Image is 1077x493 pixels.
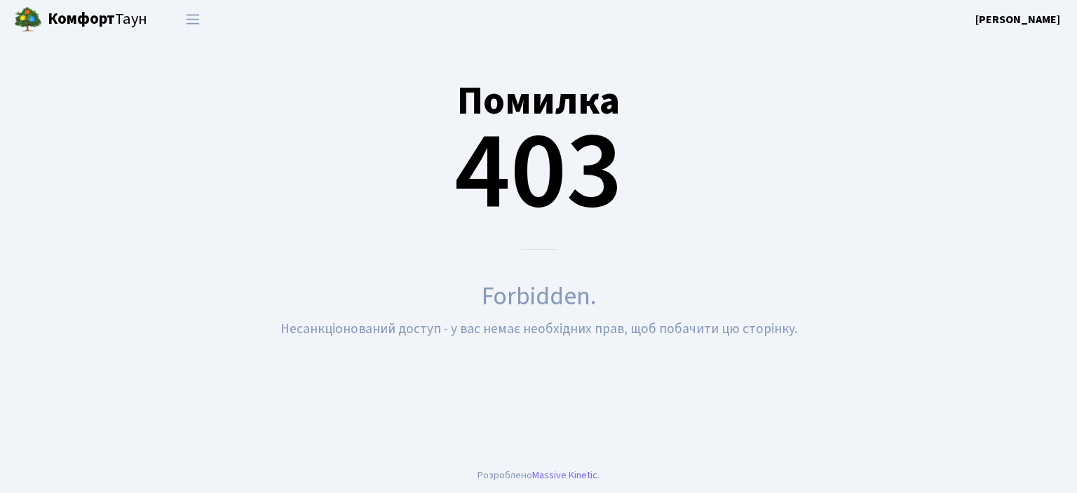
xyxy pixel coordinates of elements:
div: 403 [21,44,1056,250]
img: logo.png [14,6,42,34]
div: Розроблено . [477,468,600,483]
small: Помилка [457,74,620,129]
div: Forbidden. [21,278,1056,316]
b: [PERSON_NAME] [975,12,1060,27]
span: Таун [48,8,147,32]
button: Переключити навігацію [175,8,210,31]
small: Несанкціонований доступ - у вас немає необхідних прав, щоб побачити цю сторінку. [280,319,797,339]
b: Комфорт [48,8,115,30]
a: Massive Kinetic [532,468,597,482]
a: [PERSON_NAME] [975,11,1060,28]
